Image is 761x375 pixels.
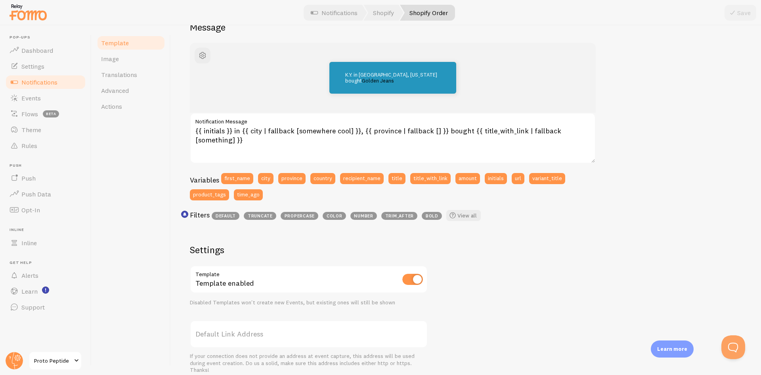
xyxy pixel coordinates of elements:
button: url [512,173,524,184]
span: Proto Peptide [34,356,72,365]
a: Rules [5,138,86,154]
span: Inline [10,227,86,233]
p: K.Y. in [GEOGRAPHIC_DATA], [US_STATE] bought [345,72,440,83]
h3: Variables [190,175,219,185]
div: Learn more [651,340,694,358]
button: title_with_link [410,173,451,184]
p: Learn more [657,345,687,353]
button: country [310,173,335,184]
button: title [388,173,405,184]
a: Opt-In [5,202,86,218]
a: Theme [5,122,86,138]
h2: Message [190,21,742,33]
span: Alerts [21,271,38,279]
a: Settings [5,58,86,74]
a: Learn [5,283,86,299]
span: Dashboard [21,46,53,54]
a: Notifications [5,74,86,90]
span: Opt-In [21,206,40,214]
a: Image [96,51,166,67]
a: Support [5,299,86,315]
span: propercase [281,212,318,220]
label: Default Link Address [190,320,428,348]
span: beta [43,110,59,117]
label: Notification Message [190,113,596,126]
span: Learn [21,287,38,295]
a: Golden Jeans [362,77,394,84]
iframe: Help Scout Beacon - Open [721,335,745,359]
span: Flows [21,110,38,118]
span: Push [10,163,86,168]
span: Push [21,174,36,182]
span: Template [101,39,129,47]
span: Theme [21,126,41,134]
button: initials [485,173,507,184]
span: Actions [101,102,122,110]
a: View all [446,210,481,221]
span: Pop-ups [10,35,86,40]
div: If your connection does not provide an address at event capture, this address will be used during... [190,353,428,374]
button: time_ago [234,189,263,200]
a: Push Data [5,186,86,202]
button: amount [455,173,480,184]
button: recipient_name [340,173,384,184]
button: province [278,173,306,184]
a: Events [5,90,86,106]
button: variant_title [529,173,565,184]
a: Template [96,35,166,51]
div: Template enabled [190,265,428,294]
a: Push [5,170,86,186]
span: Notifications [21,78,57,86]
span: color [323,212,346,220]
a: Advanced [96,83,166,98]
span: Translations [101,71,137,79]
span: Support [21,303,45,311]
a: Alerts [5,267,86,283]
a: Actions [96,98,166,114]
span: Push Data [21,190,51,198]
a: Inline [5,235,86,251]
span: trim_after [381,212,417,220]
h2: Settings [190,244,428,256]
a: Proto Peptide [29,351,82,370]
span: Image [101,55,119,63]
span: default [212,212,239,220]
a: Dashboard [5,42,86,58]
span: Events [21,94,41,102]
a: Translations [96,67,166,83]
span: Get Help [10,260,86,265]
span: Inline [21,239,37,247]
span: Rules [21,142,37,150]
button: first_name [221,173,253,184]
span: Advanced [101,87,129,94]
span: Settings [21,62,44,70]
a: Flows beta [5,106,86,122]
svg: <p>Watch New Feature Tutorials!</p> [42,287,49,294]
div: Disabled Templates won't create new Events, but existing ones will still be shown [190,299,428,306]
h3: Filters [190,210,210,219]
button: city [258,173,273,184]
svg: <p>Use filters like | propercase to change CITY to City in your templates</p> [181,211,188,218]
span: truncate [244,212,276,220]
span: bold [422,212,442,220]
button: product_tags [190,189,229,200]
img: fomo-relay-logo-orange.svg [8,2,48,22]
span: number [350,212,377,220]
